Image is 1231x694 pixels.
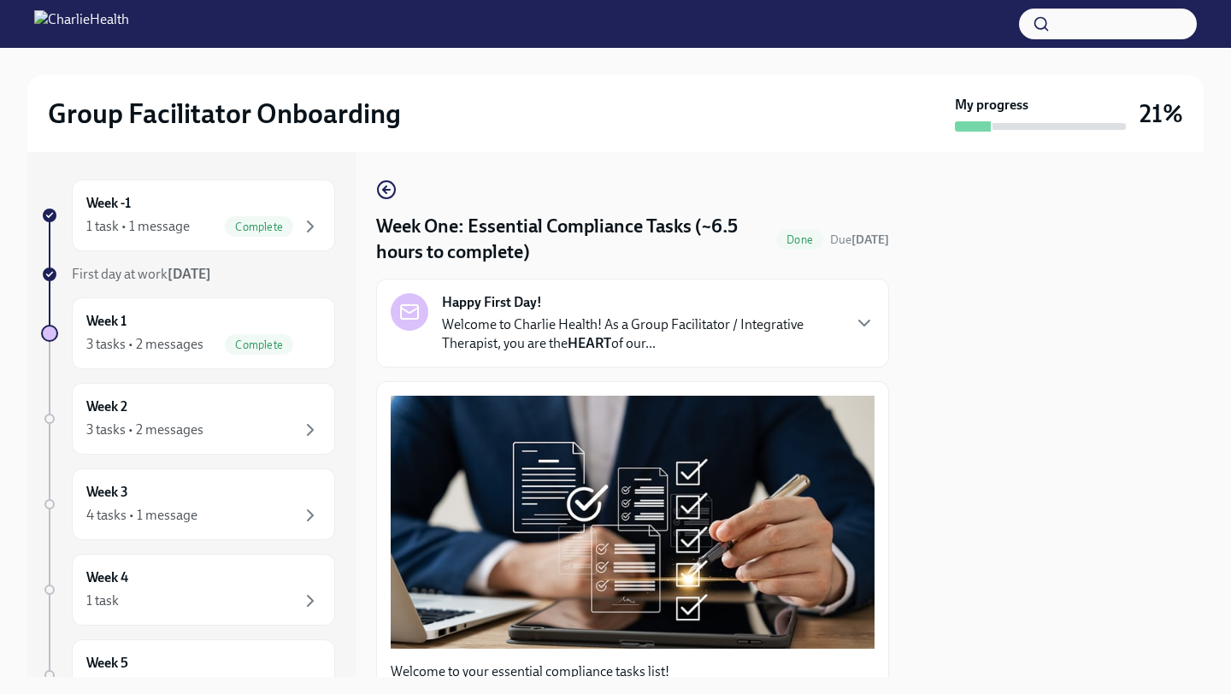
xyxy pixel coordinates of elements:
[41,179,335,251] a: Week -11 task • 1 messageComplete
[86,568,128,587] h6: Week 4
[41,383,335,455] a: Week 23 tasks • 2 messages
[391,662,875,681] p: Welcome to your essential compliance tasks list!
[830,232,889,248] span: September 9th, 2025 10:00
[225,221,293,233] span: Complete
[48,97,401,131] h2: Group Facilitator Onboarding
[776,233,823,246] span: Done
[86,654,128,673] h6: Week 5
[168,266,211,282] strong: [DATE]
[86,591,119,610] div: 1 task
[1140,98,1183,129] h3: 21%
[41,265,335,284] a: First day at work[DATE]
[34,10,129,38] img: CharlieHealth
[225,338,293,351] span: Complete
[86,506,197,525] div: 4 tasks • 1 message
[86,312,127,331] h6: Week 1
[391,396,875,648] button: Zoom image
[851,232,889,247] strong: [DATE]
[86,335,203,354] div: 3 tasks • 2 messages
[830,232,889,247] span: Due
[86,397,127,416] h6: Week 2
[86,421,203,439] div: 3 tasks • 2 messages
[41,554,335,626] a: Week 41 task
[86,483,128,502] h6: Week 3
[955,96,1028,115] strong: My progress
[41,297,335,369] a: Week 13 tasks • 2 messagesComplete
[442,293,542,312] strong: Happy First Day!
[86,194,131,213] h6: Week -1
[442,315,840,353] p: Welcome to Charlie Health! As a Group Facilitator / Integrative Therapist, you are the of our...
[86,217,190,236] div: 1 task • 1 message
[72,266,211,282] span: First day at work
[376,214,769,265] h4: Week One: Essential Compliance Tasks (~6.5 hours to complete)
[41,468,335,540] a: Week 34 tasks • 1 message
[568,335,611,351] strong: HEART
